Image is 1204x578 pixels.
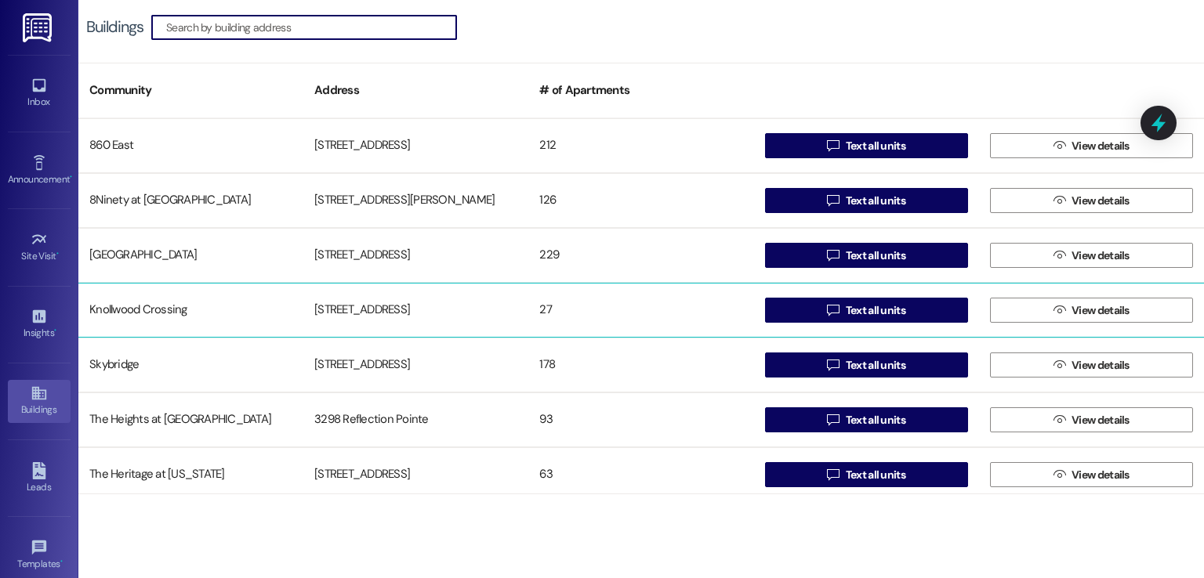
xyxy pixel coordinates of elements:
[765,298,968,323] button: Text all units
[1053,414,1065,426] i: 
[765,243,968,268] button: Text all units
[765,188,968,213] button: Text all units
[23,13,55,42] img: ResiDesk Logo
[8,534,71,576] a: Templates •
[846,247,905,264] span: Text all units
[827,468,839,481] i: 
[8,303,71,345] a: Insights •
[846,302,905,319] span: Text all units
[1072,138,1130,154] span: View details
[765,462,968,487] button: Text all units
[86,19,143,35] div: Buildings
[765,133,968,158] button: Text all units
[166,16,456,38] input: Search by building address
[303,404,528,435] div: 3298 Reflection Pointe
[846,412,905,428] span: Text all units
[8,72,71,114] a: Inbox
[78,349,303,381] div: Skybridge
[990,188,1193,213] button: View details
[78,71,303,110] div: Community
[990,462,1193,487] button: View details
[827,414,839,426] i: 
[827,304,839,316] i: 
[528,349,753,381] div: 178
[303,130,528,161] div: [STREET_ADDRESS]
[846,138,905,154] span: Text all units
[528,294,753,326] div: 27
[990,243,1193,268] button: View details
[1053,139,1065,152] i: 
[78,185,303,216] div: 8Ninety at [GEOGRAPHIC_DATA]
[990,298,1193,323] button: View details
[765,407,968,432] button: Text all units
[846,193,905,209] span: Text all units
[303,349,528,381] div: [STREET_ADDRESS]
[1072,247,1130,264] span: View details
[8,457,71,500] a: Leads
[528,130,753,161] div: 212
[990,407,1193,432] button: View details
[528,459,753,490] div: 63
[528,240,753,271] div: 229
[827,139,839,152] i: 
[765,352,968,378] button: Text all units
[303,71,528,110] div: Address
[303,240,528,271] div: [STREET_ADDRESS]
[78,459,303,490] div: The Heritage at [US_STATE]
[60,556,63,567] span: •
[528,404,753,435] div: 93
[827,359,839,371] i: 
[846,357,905,374] span: Text all units
[54,325,56,336] span: •
[1053,249,1065,262] i: 
[78,404,303,435] div: The Heights at [GEOGRAPHIC_DATA]
[1053,194,1065,207] i: 
[78,130,303,161] div: 860 East
[827,249,839,262] i: 
[1072,357,1130,374] span: View details
[303,185,528,216] div: [STREET_ADDRESS][PERSON_NAME]
[8,380,71,422] a: Buildings
[8,226,71,269] a: Site Visit •
[1072,193,1130,209] span: View details
[1053,468,1065,481] i: 
[1072,302,1130,319] span: View details
[78,240,303,271] div: [GEOGRAPHIC_DATA]
[528,185,753,216] div: 126
[1072,412,1130,428] span: View details
[70,172,72,182] span: •
[990,352,1193,378] button: View details
[56,248,59,259] span: •
[303,294,528,326] div: [STREET_ADDRESS]
[990,133,1193,158] button: View details
[827,194,839,207] i: 
[1053,304,1065,316] i: 
[1072,467,1130,483] span: View details
[78,294,303,326] div: Knollwood Crossing
[1053,359,1065,371] i: 
[303,459,528,490] div: [STREET_ADDRESS]
[846,467,905,483] span: Text all units
[528,71,753,110] div: # of Apartments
